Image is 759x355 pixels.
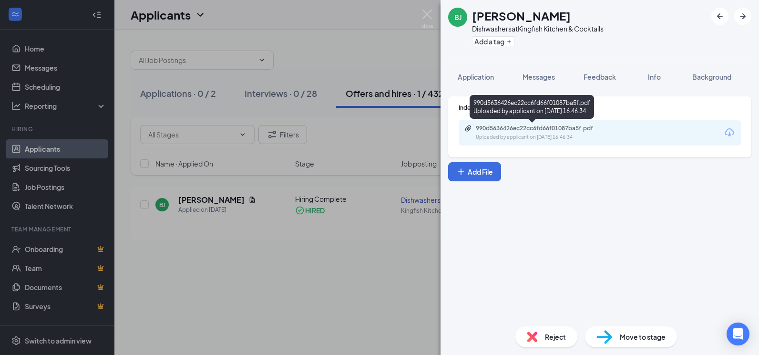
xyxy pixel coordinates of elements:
[692,73,731,81] span: Background
[648,73,661,81] span: Info
[454,12,462,22] div: BJ
[727,323,749,345] div: Open Intercom Messenger
[734,8,751,25] button: ArrowRight
[545,332,566,342] span: Reject
[456,167,466,177] svg: Plus
[523,73,555,81] span: Messages
[620,332,666,342] span: Move to stage
[472,24,604,33] div: Dishwashers at Kingfish Kitchen & Cocktails
[584,73,616,81] span: Feedback
[472,36,514,46] button: PlusAdd a tag
[458,73,494,81] span: Application
[476,125,609,132] div: 990d5636426ec22cc6fd66f01087ba5f.pdf
[711,8,728,25] button: ArrowLeftNew
[470,95,594,119] div: 990d5636426ec22cc6fd66f01087ba5f.pdf Uploaded by applicant on [DATE] 16:46:34
[506,39,512,44] svg: Plus
[472,8,571,24] h1: [PERSON_NAME]
[724,127,735,138] svg: Download
[714,10,726,22] svg: ArrowLeftNew
[737,10,749,22] svg: ArrowRight
[464,125,472,132] svg: Paperclip
[459,104,741,112] div: Indeed Resume
[476,134,619,141] div: Uploaded by applicant on [DATE] 16:46:34
[448,162,501,181] button: Add FilePlus
[464,125,619,141] a: Paperclip990d5636426ec22cc6fd66f01087ba5f.pdfUploaded by applicant on [DATE] 16:46:34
